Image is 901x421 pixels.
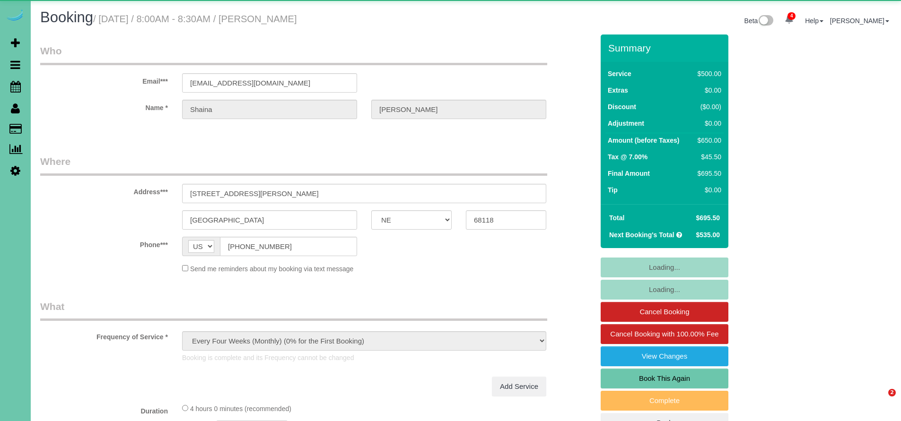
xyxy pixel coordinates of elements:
[608,169,650,178] label: Final Amount
[694,86,721,95] div: $0.00
[33,100,175,112] label: Name *
[694,119,721,128] div: $0.00
[40,44,547,65] legend: Who
[601,324,728,344] a: Cancel Booking with 100.00% Fee
[608,185,618,195] label: Tip
[6,9,25,23] img: Automaid Logo
[744,17,774,25] a: Beta
[787,12,796,20] span: 4
[694,152,721,162] div: $45.50
[758,15,773,27] img: New interface
[694,69,721,78] div: $500.00
[888,389,896,396] span: 2
[780,9,798,30] a: 4
[869,389,892,412] iframe: Intercom live chat
[609,231,674,239] strong: Next Booking's Total
[830,17,889,25] a: [PERSON_NAME]
[696,214,720,222] span: $695.50
[33,403,175,416] label: Duration
[608,86,628,95] label: Extras
[608,69,631,78] label: Service
[601,346,728,366] a: View Changes
[601,369,728,388] a: Book This Again
[694,169,721,178] div: $695.50
[40,300,547,321] legend: What
[608,136,679,145] label: Amount (before Taxes)
[182,353,546,362] p: Booking is complete and its Frequency cannot be changed
[492,377,546,396] a: Add Service
[694,136,721,145] div: $650.00
[608,152,647,162] label: Tax @ 7.00%
[694,102,721,112] div: ($0.00)
[190,405,291,412] span: 4 hours 0 minutes (recommended)
[93,14,297,24] small: / [DATE] / 8:00AM - 8:30AM / [PERSON_NAME]
[694,185,721,195] div: $0.00
[805,17,823,25] a: Help
[601,302,728,322] a: Cancel Booking
[609,214,624,222] strong: Total
[696,231,720,239] span: $535.00
[608,43,724,53] h3: Summary
[33,329,175,342] label: Frequency of Service *
[40,9,93,26] span: Booking
[608,102,636,112] label: Discount
[610,330,718,338] span: Cancel Booking with 100.00% Fee
[190,265,354,273] span: Send me reminders about my booking via text message
[608,119,644,128] label: Adjustment
[40,155,547,176] legend: Where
